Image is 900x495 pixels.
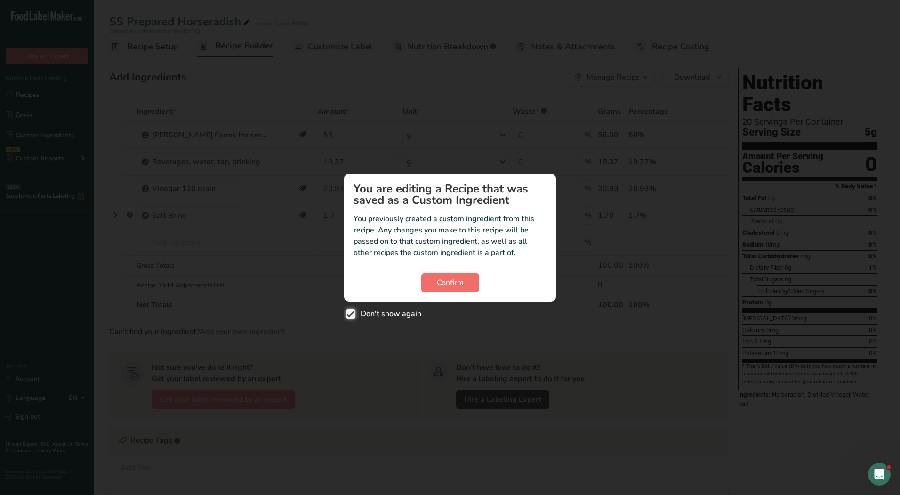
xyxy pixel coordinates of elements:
[354,183,546,206] h1: You are editing a Recipe that was saved as a Custom Ingredient
[354,213,546,258] p: You previously created a custom ingredient from this recipe. Any changes you make to this recipe ...
[868,463,891,486] iframe: Intercom live chat
[421,273,479,292] button: Confirm
[355,309,421,319] span: Don't show again
[437,277,464,288] span: Confirm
